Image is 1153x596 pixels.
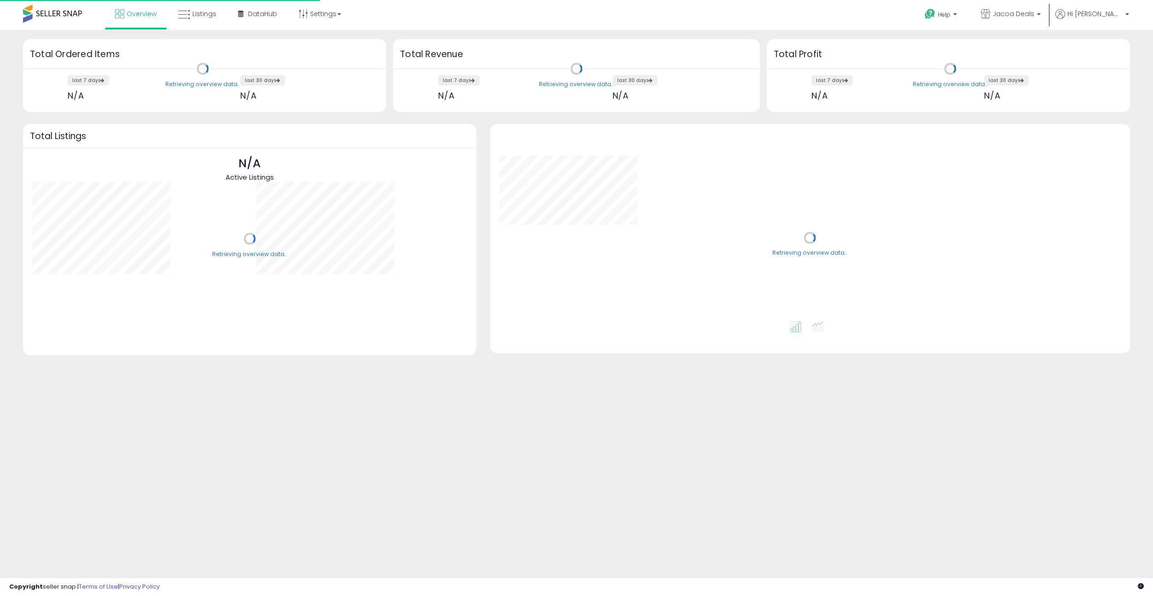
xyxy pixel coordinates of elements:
[924,8,936,20] i: Get Help
[127,9,156,18] span: Overview
[212,250,287,258] div: Retrieving overview data..
[993,9,1034,18] span: Jacoa Deals
[539,80,614,88] div: Retrieving overview data..
[1055,9,1129,30] a: Hi [PERSON_NAME]
[248,9,277,18] span: DataHub
[192,9,216,18] span: Listings
[1067,9,1123,18] span: Hi [PERSON_NAME]
[938,11,950,18] span: Help
[913,80,988,88] div: Retrieving overview data..
[772,249,847,257] div: Retrieving overview data..
[165,80,240,88] div: Retrieving overview data..
[917,1,966,30] a: Help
